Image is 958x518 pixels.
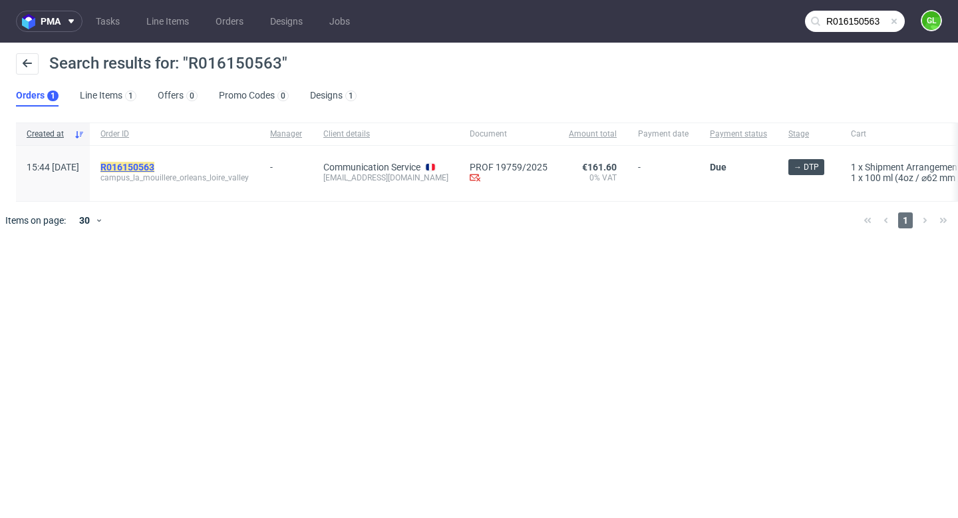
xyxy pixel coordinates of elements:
a: Designs [262,11,311,32]
span: pma [41,17,61,26]
span: Search results for: "R016150563" [49,54,287,73]
div: 0 [281,91,285,101]
a: Offers0 [158,85,198,107]
a: Promo Codes0 [219,85,289,107]
span: Order ID [100,129,249,140]
a: Orders1 [16,85,59,107]
div: 0 [190,91,194,101]
figcaption: GL [922,11,941,30]
div: 1 [349,91,353,101]
a: Designs1 [310,85,357,107]
span: Payment status [710,129,767,140]
a: Orders [208,11,251,32]
span: - [638,162,689,185]
span: Client details [323,129,448,140]
a: Tasks [88,11,128,32]
span: Created at [27,129,69,140]
span: 0% VAT [569,172,617,183]
span: Stage [788,129,830,140]
span: Payment date [638,129,689,140]
button: pma [16,11,82,32]
span: Manager [270,129,302,140]
div: - [270,156,302,172]
a: Communication Service [323,162,420,172]
span: → DTP [794,161,819,173]
span: 15:44 [DATE] [27,162,79,172]
a: Jobs [321,11,358,32]
span: Due [710,162,726,172]
a: Line Items [138,11,197,32]
span: Document [470,129,548,140]
a: PROF 19759/2025 [470,162,548,172]
span: 1 [851,172,856,183]
a: Line Items1 [80,85,136,107]
mark: R016150563 [100,162,154,172]
span: 1 [898,212,913,228]
a: R016150563 [100,162,157,172]
div: 1 [128,91,133,101]
span: Amount total [569,129,617,140]
div: [EMAIL_ADDRESS][DOMAIN_NAME] [323,172,448,183]
span: 1 [851,162,856,172]
span: Items on page: [5,214,66,227]
div: 1 [51,91,55,101]
span: campus_la_mouillere_orleans_loire_valley [100,172,249,183]
span: €161.60 [582,162,617,172]
div: 30 [71,211,95,230]
img: logo [22,14,41,29]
